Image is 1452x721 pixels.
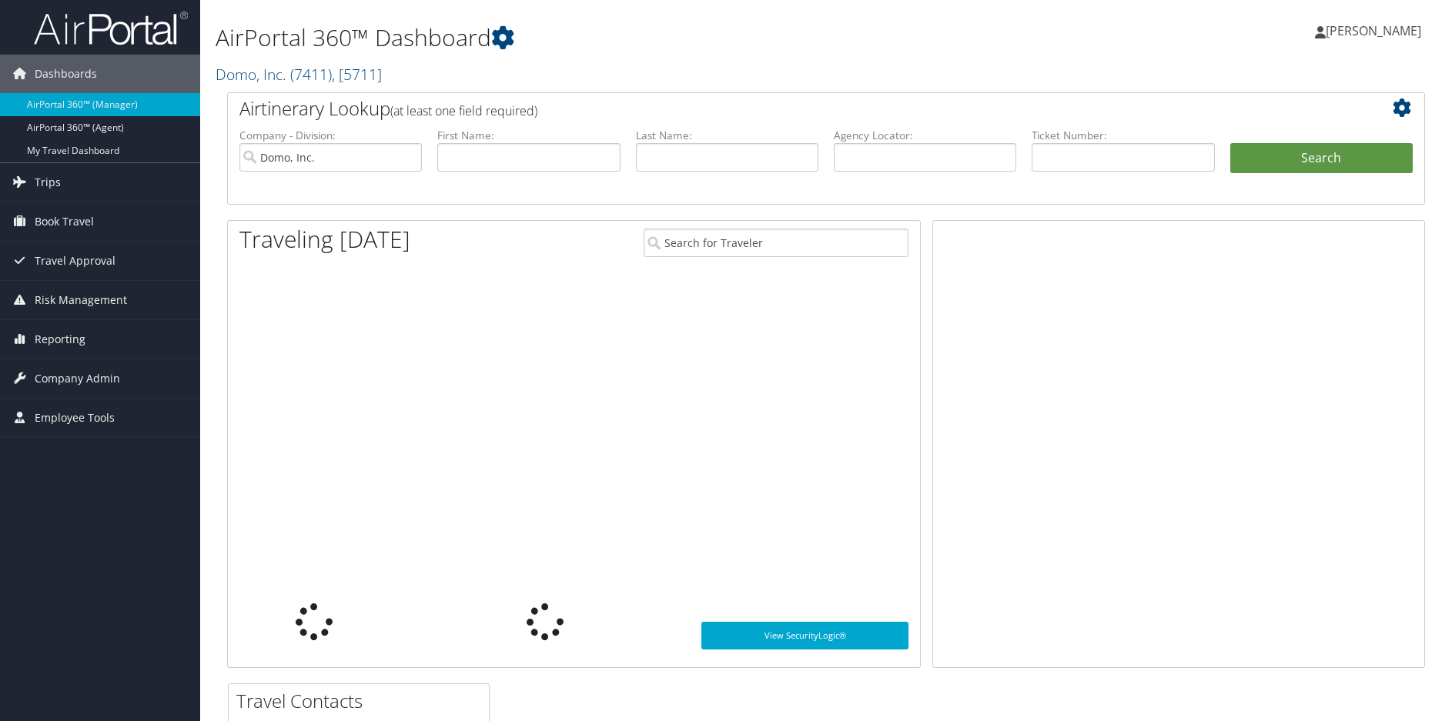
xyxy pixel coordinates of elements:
[216,64,382,85] a: Domo, Inc.
[35,399,115,437] span: Employee Tools
[290,64,332,85] span: ( 7411 )
[35,320,85,359] span: Reporting
[701,622,909,649] a: View SecurityLogic®
[34,10,188,46] img: airportal-logo.png
[35,202,94,241] span: Book Travel
[35,281,127,319] span: Risk Management
[437,128,620,143] label: First Name:
[1326,22,1421,39] span: [PERSON_NAME]
[834,128,1016,143] label: Agency Locator:
[644,229,909,257] input: Search for Traveler
[35,55,97,93] span: Dashboards
[1315,8,1437,54] a: [PERSON_NAME]
[236,688,489,714] h2: Travel Contacts
[390,102,537,119] span: (at least one field required)
[35,359,120,398] span: Company Admin
[35,242,115,280] span: Travel Approval
[332,64,382,85] span: , [ 5711 ]
[35,163,61,202] span: Trips
[1230,143,1413,174] button: Search
[1032,128,1214,143] label: Ticket Number:
[239,95,1313,122] h2: Airtinerary Lookup
[216,22,1029,54] h1: AirPortal 360™ Dashboard
[636,128,818,143] label: Last Name:
[239,128,422,143] label: Company - Division:
[239,223,410,255] h1: Traveling [DATE]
